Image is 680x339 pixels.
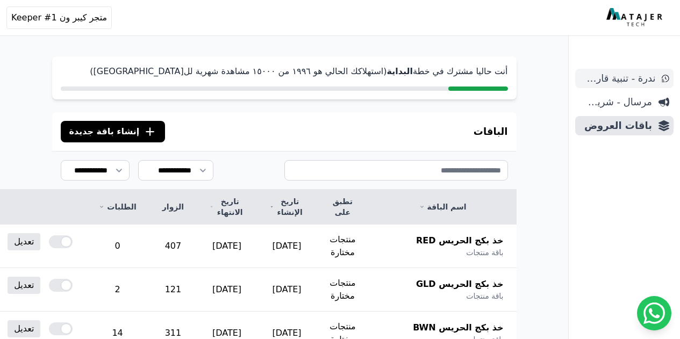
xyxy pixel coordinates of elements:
th: الزوار [149,190,197,225]
a: تعديل [8,320,40,337]
td: [DATE] [257,268,317,312]
th: تطبق على [317,190,369,225]
span: خذ بكج الحريس GLD [416,278,504,291]
a: اسم الباقة [382,201,504,212]
p: أنت حاليا مشترك في خطة (استهلاكك الحالي هو ١٩٩٦ من ١٥۰۰۰ مشاهدة شهرية لل[GEOGRAPHIC_DATA]) [61,65,508,78]
td: منتجات مختارة [317,268,369,312]
button: متجر كيبر ون Keeper #1 [6,6,112,29]
span: إنشاء باقة جديدة [69,125,140,138]
a: تاريخ الانتهاء [210,196,244,218]
a: الطلبات [98,201,136,212]
span: مرسال - شريط دعاية [579,95,652,110]
span: ندرة - تنبية قارب علي النفاذ [579,71,655,86]
td: [DATE] [197,268,257,312]
td: [DATE] [197,225,257,268]
span: خذ بكج الحريس BWN [413,321,503,334]
td: 0 [85,225,149,268]
span: باقة منتجات [466,291,503,301]
td: 121 [149,268,197,312]
a: تاريخ الإنشاء [270,196,304,218]
td: 2 [85,268,149,312]
span: متجر كيبر ون Keeper #1 [11,11,107,24]
span: باقات العروض [579,118,652,133]
span: خذ بكج الحريس RED [416,234,503,247]
img: MatajerTech Logo [606,8,665,27]
a: تعديل [8,233,40,250]
h3: الباقات [474,124,508,139]
td: 407 [149,225,197,268]
td: منتجات مختارة [317,225,369,268]
a: تعديل [8,277,40,294]
button: إنشاء باقة جديدة [61,121,166,142]
td: [DATE] [257,225,317,268]
span: باقة منتجات [466,247,503,258]
strong: البداية [386,66,412,76]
